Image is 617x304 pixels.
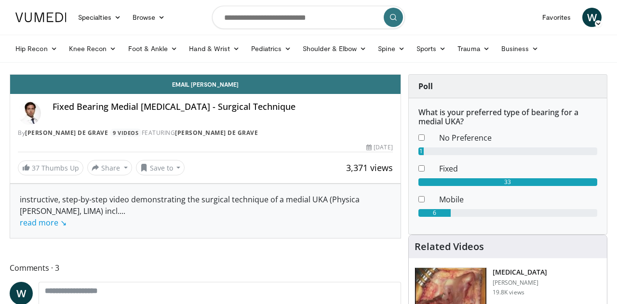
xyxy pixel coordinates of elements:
[496,39,545,58] a: Business
[432,194,604,205] dd: Mobile
[452,39,496,58] a: Trauma
[175,129,258,137] a: [PERSON_NAME] de Grave
[20,194,391,228] div: instructive, step-by-step video demonstrating the surgical technique of a medial UKA (Physica [PE...
[418,209,451,217] div: 6
[493,267,548,277] h3: [MEDICAL_DATA]
[136,160,185,175] button: Save to
[245,39,297,58] a: Pediatrics
[20,217,67,228] a: read more ↘
[582,8,602,27] a: W
[87,160,132,175] button: Share
[537,8,577,27] a: Favorites
[432,132,604,144] dd: No Preference
[432,163,604,174] dd: Fixed
[10,39,63,58] a: Hip Recon
[418,81,433,92] strong: Poll
[18,160,83,175] a: 37 Thumbs Up
[53,102,393,112] h4: Fixed Bearing Medial [MEDICAL_DATA] - Surgical Technique
[212,6,405,29] input: Search topics, interventions
[127,8,171,27] a: Browse
[418,147,424,155] div: 1
[18,102,41,125] img: Avatar
[493,279,548,287] p: [PERSON_NAME]
[25,129,108,137] a: [PERSON_NAME] de Grave
[122,39,184,58] a: Foot & Ankle
[10,75,401,94] a: Email [PERSON_NAME]
[15,13,67,22] img: VuMedi Logo
[183,39,245,58] a: Hand & Wrist
[10,262,401,274] span: Comments 3
[32,163,40,172] span: 37
[418,178,597,186] div: 33
[63,39,122,58] a: Knee Recon
[346,162,393,173] span: 3,371 views
[366,143,392,152] div: [DATE]
[18,129,393,137] div: By FEATURING
[415,241,484,252] h4: Related Videos
[372,39,410,58] a: Spine
[110,129,142,137] a: 9 Videos
[72,8,127,27] a: Specialties
[418,108,597,126] h6: What is your preferred type of bearing for a medial UKA?
[411,39,452,58] a: Sports
[297,39,372,58] a: Shoulder & Elbow
[493,289,524,296] p: 19.8K views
